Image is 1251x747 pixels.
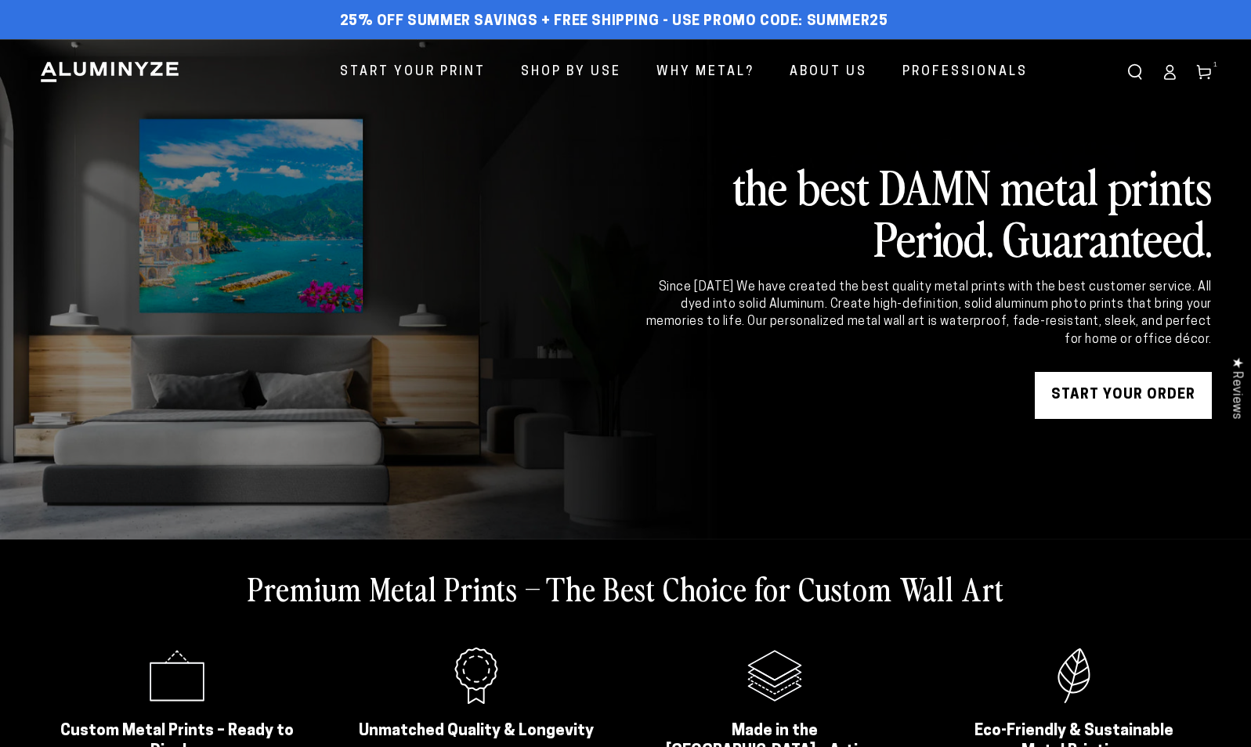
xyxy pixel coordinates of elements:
img: Aluminyze [39,60,180,84]
span: Why Metal? [656,61,754,84]
span: About Us [790,61,867,84]
summary: Search our site [1118,55,1152,89]
div: Since [DATE] We have created the best quality metal prints with the best customer service. All dy... [643,279,1212,349]
h2: Premium Metal Prints – The Best Choice for Custom Wall Art [248,568,1004,608]
a: Shop By Use [509,52,633,93]
div: Click to open Judge.me floating reviews tab [1221,345,1251,431]
h2: the best DAMN metal prints Period. Guaranteed. [643,160,1212,263]
a: Why Metal? [645,52,766,93]
span: 25% off Summer Savings + Free Shipping - Use Promo Code: SUMMER25 [340,13,888,31]
a: Start Your Print [328,52,497,93]
a: START YOUR Order [1035,372,1212,419]
span: Start Your Print [340,61,486,84]
span: Shop By Use [521,61,621,84]
a: About Us [778,52,879,93]
a: Professionals [891,52,1039,93]
span: 1 [1213,60,1218,70]
h2: Unmatched Quality & Longevity [358,721,595,742]
span: Professionals [902,61,1028,84]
